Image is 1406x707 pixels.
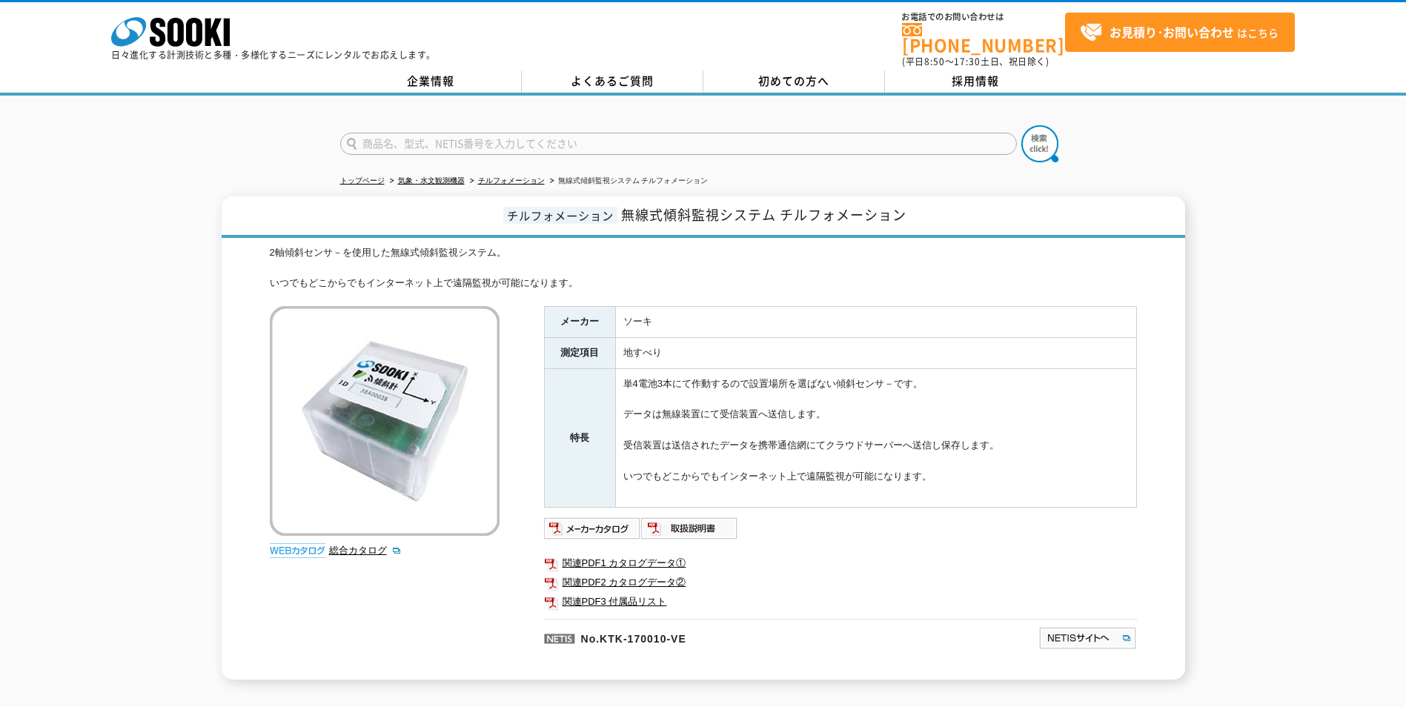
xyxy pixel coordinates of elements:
span: チルフォメーション [503,207,617,224]
strong: お見積り･お問い合わせ [1110,23,1234,41]
a: 採用情報 [885,70,1067,93]
a: 企業情報 [340,70,522,93]
a: 総合カタログ [329,545,402,556]
img: btn_search.png [1021,125,1058,162]
th: メーカー [544,307,615,338]
img: メーカーカタログ [544,517,641,540]
a: よくあるご質問 [522,70,703,93]
a: 気象・水文観測機器 [398,176,465,185]
th: 特長 [544,368,615,507]
span: 8:50 [924,55,945,68]
span: お電話でのお問い合わせは [902,13,1065,21]
li: 無線式傾斜監視システム チルフォメーション [547,173,709,189]
a: 関連PDF3 付属品リスト [544,592,1137,611]
th: 測定項目 [544,338,615,369]
p: 日々進化する計測技術と多種・多様化するニーズにレンタルでお応えします。 [111,50,436,59]
span: 無線式傾斜監視システム チルフォメーション [621,205,906,225]
span: (平日 ～ 土日、祝日除く) [902,55,1049,68]
td: ソーキ [615,307,1136,338]
a: 関連PDF1 カタログデータ① [544,554,1137,573]
td: 地すべり [615,338,1136,369]
td: 単4電池3本にて作動するので設置場所を選ばない傾斜センサ－です。 データは無線装置にて受信装置へ送信します。 受信装置は送信されたデータを携帯通信網にてクラウドサーバーへ送信し保存します。 いつ... [615,368,1136,507]
img: 無線式傾斜監視システム チルフォメーション [270,306,500,536]
a: [PHONE_NUMBER] [902,23,1065,53]
div: 2軸傾斜センサ－を使用した無線式傾斜監視システム。 いつでもどこからでもインターネット上で遠隔監視が可能になります。 [270,245,1137,291]
p: No.KTK-170010-VE [544,619,895,654]
span: 17:30 [954,55,981,68]
a: メーカーカタログ [544,526,641,537]
input: 商品名、型式、NETIS番号を入力してください [340,133,1017,155]
img: 取扱説明書 [641,517,738,540]
a: トップページ [340,176,385,185]
a: チルフォメーション [478,176,545,185]
a: 初めての方へ [703,70,885,93]
a: お見積り･お問い合わせはこちら [1065,13,1295,52]
img: NETISサイトへ [1038,626,1137,650]
a: 関連PDF2 カタログデータ② [544,573,1137,592]
span: 初めての方へ [758,73,829,89]
a: 取扱説明書 [641,526,738,537]
img: webカタログ [270,543,325,558]
span: はこちら [1080,21,1279,44]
